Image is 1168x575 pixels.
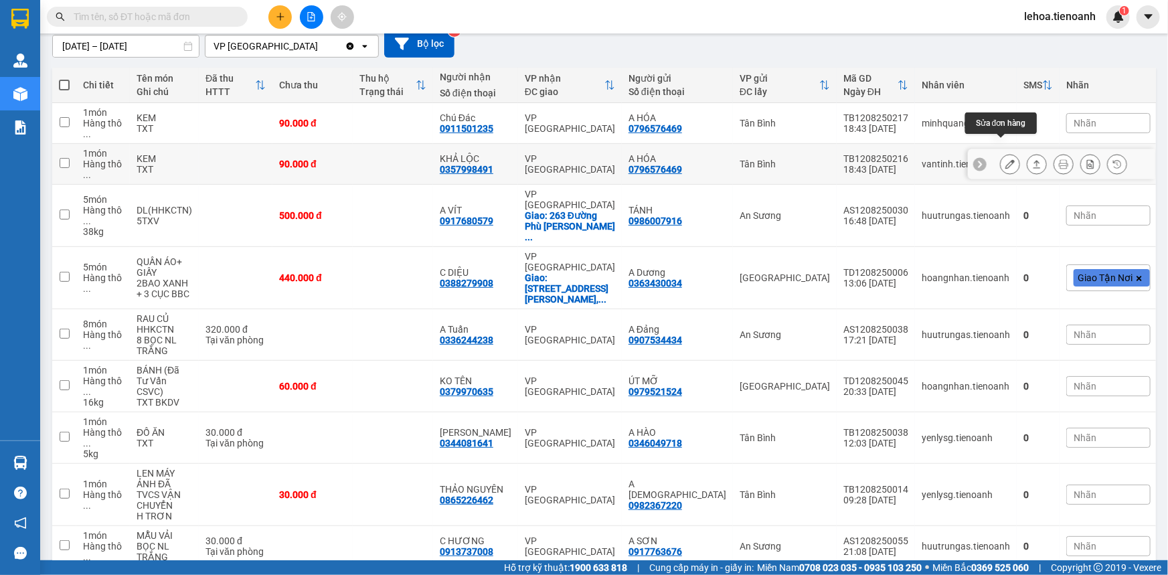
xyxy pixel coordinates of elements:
[137,278,192,299] div: 2BAO XANH + 3 CỤC BBC
[83,397,123,408] div: 16 kg
[843,335,908,345] div: 17:21 [DATE]
[843,484,908,495] div: TB1208250014
[971,562,1029,573] strong: 0369 525 060
[137,73,192,84] div: Tên món
[440,427,511,438] div: THẾ ĐĂNG
[1023,329,1053,340] div: 0
[843,278,908,289] div: 13:06 [DATE]
[843,153,908,164] div: TB1208250216
[440,438,493,448] div: 0344081641
[137,256,192,278] div: QUẦN ÁO+ GIẤY
[384,30,454,58] button: Bộ lọc
[637,560,639,575] span: |
[83,376,123,397] div: Hàng thông thường
[205,73,255,84] div: Đã thu
[137,530,192,541] div: MẪU VẢI
[137,468,192,511] div: LEN MÁY ẢNH ĐÃ TVCS VẬN CHUYỂN
[525,112,615,134] div: VP [GEOGRAPHIC_DATA]
[525,189,615,210] div: VP [GEOGRAPHIC_DATA]
[1074,432,1096,443] span: Nhãn
[629,267,726,278] div: A Dương
[629,335,682,345] div: 0907534434
[137,153,192,164] div: KEM
[1074,489,1096,500] span: Nhãn
[843,164,908,175] div: 18:43 [DATE]
[1143,11,1155,23] span: caret-down
[440,123,493,134] div: 0911501235
[440,205,511,216] div: A VÍT
[440,484,511,495] div: THẢO NGUYÊN
[205,438,266,448] div: Tại văn phòng
[440,278,493,289] div: 0388279908
[1023,541,1053,552] div: 0
[137,112,192,123] div: KEM
[440,216,493,226] div: 0917680579
[214,39,318,53] div: VP [GEOGRAPHIC_DATA]
[1112,11,1124,23] img: icon-new-feature
[345,41,355,52] svg: Clear value
[137,541,192,562] div: BỌC NL TRẮNG
[629,324,726,335] div: A Đảng
[922,329,1010,340] div: huutrungas.tienoanh
[740,210,830,221] div: An Sương
[799,562,922,573] strong: 0708 023 035 - 0935 103 250
[83,205,123,226] div: Hàng thông thường
[629,86,726,97] div: Số điện thoại
[525,536,615,557] div: VP [GEOGRAPHIC_DATA]
[1074,329,1096,340] span: Nhãn
[629,479,726,500] div: A Phúc
[843,427,908,438] div: TB1208250038
[13,87,27,101] img: warehouse-icon
[137,313,192,335] div: RAU CỦ HHKCTN
[629,278,682,289] div: 0363430034
[1017,68,1060,103] th: Toggle SortBy
[205,335,266,345] div: Tại văn phòng
[440,267,511,278] div: C DIỆU
[83,489,123,511] div: Hàng thông thường
[843,73,898,84] div: Mã GD
[137,86,192,97] div: Ghi chú
[337,12,347,21] span: aim
[740,329,830,340] div: An Sương
[1074,541,1096,552] span: Nhãn
[843,324,908,335] div: AS1208250038
[74,9,232,24] input: Tìm tên, số ĐT hoặc mã đơn
[525,73,604,84] div: VP nhận
[440,324,511,335] div: A Tuấn
[279,118,346,129] div: 90.000 đ
[629,73,726,84] div: Người gửi
[1039,560,1041,575] span: |
[279,80,346,90] div: Chưa thu
[83,148,123,159] div: 1 món
[83,129,91,139] span: ...
[137,511,192,521] div: H TRƠN
[440,386,493,397] div: 0379970635
[279,381,346,392] div: 60.000 đ
[740,118,830,129] div: Tân Bình
[922,118,1010,129] div: minhquang.tienoanh
[843,376,908,386] div: TD1208250045
[629,205,726,216] div: TÁNH
[300,5,323,29] button: file-add
[1122,6,1127,15] span: 1
[843,267,908,278] div: TD1208250006
[359,41,370,52] svg: open
[740,73,819,84] div: VP gửi
[1120,6,1129,15] sup: 1
[649,560,754,575] span: Cung cấp máy in - giấy in:
[14,547,27,560] span: message
[137,123,192,134] div: TXT
[440,72,511,82] div: Người nhận
[205,324,266,335] div: 320.000 đ
[525,484,615,505] div: VP [GEOGRAPHIC_DATA]
[843,112,908,123] div: TB1208250217
[629,438,682,448] div: 0346049718
[629,427,726,438] div: A HÀO
[14,517,27,529] span: notification
[740,381,830,392] div: [GEOGRAPHIC_DATA]
[83,107,123,118] div: 1 món
[83,283,91,294] span: ...
[1074,381,1096,392] span: Nhãn
[525,153,615,175] div: VP [GEOGRAPHIC_DATA]
[83,118,123,139] div: Hàng thông thường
